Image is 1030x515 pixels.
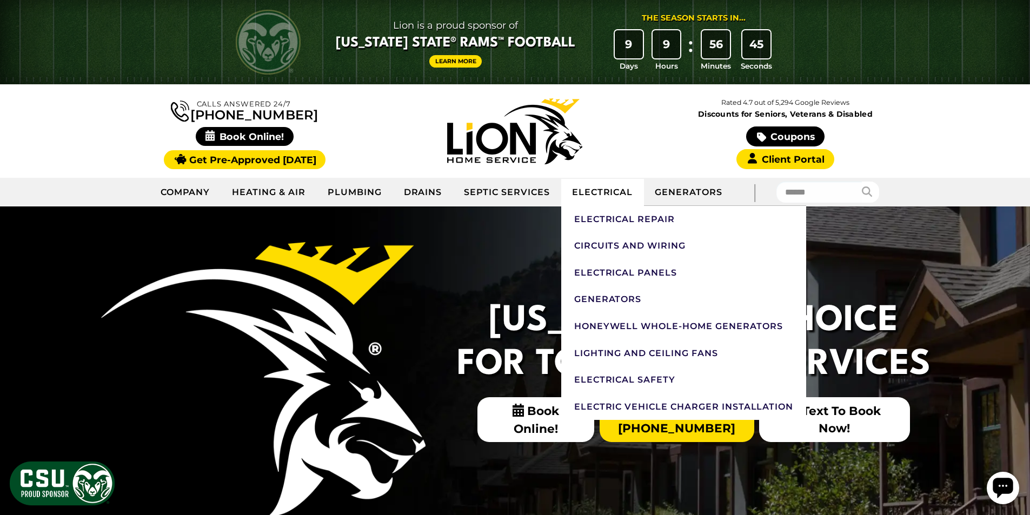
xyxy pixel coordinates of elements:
[450,299,937,386] h2: [US_STATE]'s #1 Choice For Total Home Services
[759,397,909,442] a: Text To Book Now!
[561,206,807,233] a: Electrical Repair
[653,30,681,58] div: 9
[429,55,482,68] a: Learn More
[655,61,678,71] span: Hours
[561,232,807,259] a: Circuits And Wiring
[336,17,575,34] span: Lion is a proud sponsor of
[150,179,222,206] a: Company
[733,178,776,206] div: |
[336,34,575,52] span: [US_STATE] State® Rams™ Football
[561,340,807,367] a: Lighting And Ceiling Fans
[653,110,919,118] span: Discounts for Seniors, Veterans & Disabled
[4,4,37,37] div: Open chat widget
[561,259,807,286] a: Electrical Panels
[171,98,318,122] a: [PHONE_NUMBER]
[736,149,834,169] a: Client Portal
[317,179,393,206] a: Plumbing
[741,61,772,71] span: Seconds
[561,393,807,420] a: Electric Vehicle Charger Installation
[746,126,824,146] a: Coupons
[393,179,454,206] a: Drains
[477,397,595,442] span: Book Online!
[642,12,746,24] div: The Season Starts in...
[685,30,696,72] div: :
[221,179,316,206] a: Heating & Air
[561,313,807,340] a: Honeywell Whole-Home Generators
[561,179,644,206] a: Electrical
[650,97,920,109] p: Rated 4.7 out of 5,294 Google Reviews
[702,30,730,58] div: 56
[561,366,807,393] a: Electrical Safety
[742,30,770,58] div: 45
[615,30,643,58] div: 9
[164,150,325,169] a: Get Pre-Approved [DATE]
[453,179,561,206] a: Septic Services
[644,179,733,206] a: Generators
[8,460,116,507] img: CSU Sponsor Badge
[701,61,731,71] span: Minutes
[447,98,582,164] img: Lion Home Service
[196,127,294,146] span: Book Online!
[236,10,301,75] img: CSU Rams logo
[620,61,638,71] span: Days
[561,286,807,313] a: Generators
